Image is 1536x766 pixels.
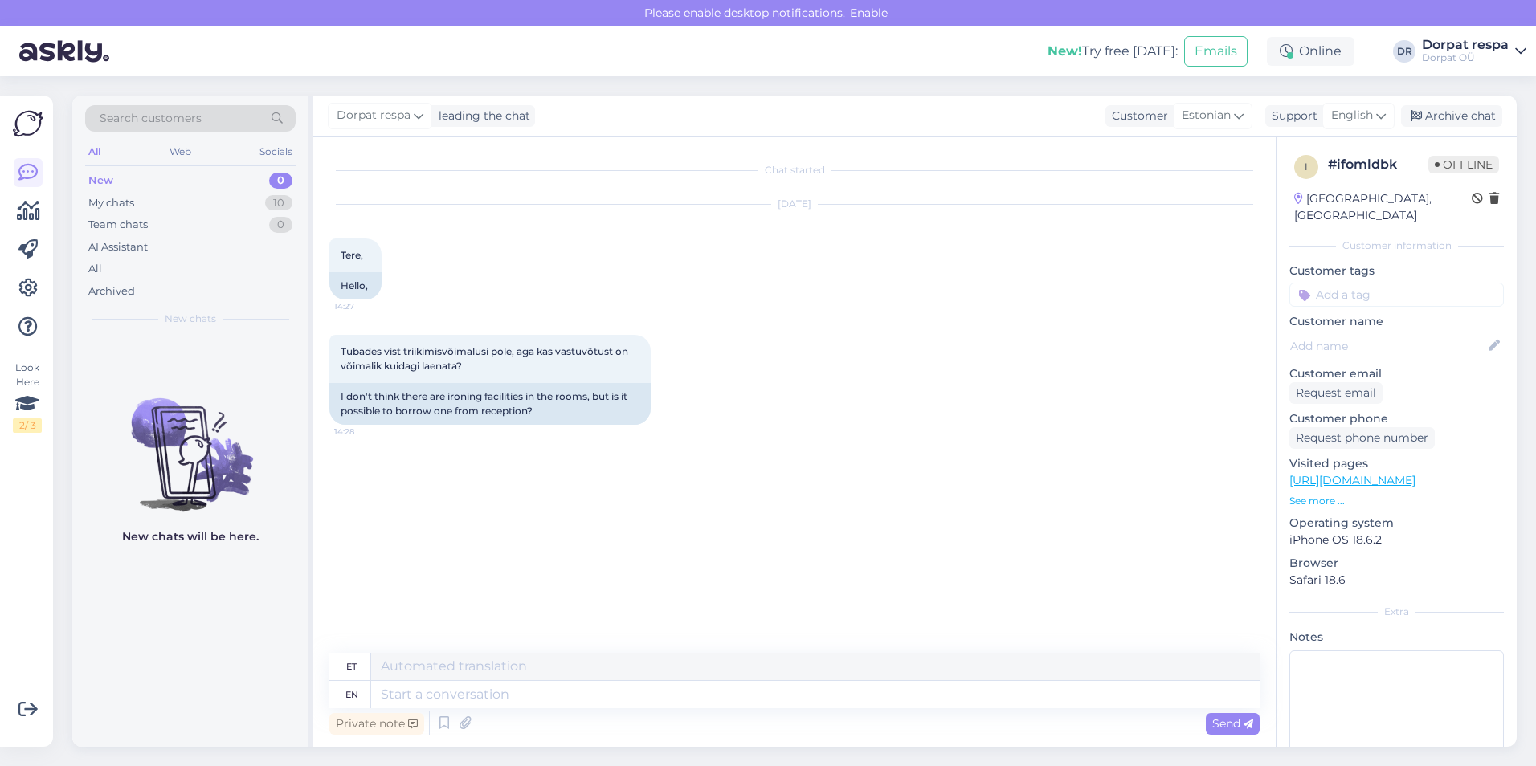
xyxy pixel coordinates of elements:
div: Archived [88,283,135,299]
input: Add name [1290,337,1485,355]
p: Visited pages [1289,455,1504,472]
div: 10 [265,195,292,211]
div: 0 [269,217,292,233]
a: [URL][DOMAIN_NAME] [1289,473,1415,487]
div: Private note [329,713,424,735]
p: Browser [1289,555,1504,572]
span: Search customers [100,110,202,127]
div: Dorpat OÜ [1422,51,1509,64]
span: i [1305,161,1308,173]
div: Customer [1105,108,1168,124]
div: New [88,173,113,189]
p: Customer phone [1289,410,1504,427]
div: et [346,653,357,680]
span: Offline [1428,156,1499,173]
span: English [1331,107,1373,124]
div: Request phone number [1289,427,1435,449]
div: Try free [DATE]: [1048,42,1178,61]
span: New chats [165,312,216,326]
div: Dorpat respa [1422,39,1509,51]
div: en [345,681,358,708]
div: Web [166,141,194,162]
p: Customer email [1289,365,1504,382]
div: Look Here [13,361,42,433]
div: Online [1267,37,1354,66]
p: Notes [1289,629,1504,646]
div: 0 [269,173,292,189]
div: AI Assistant [88,239,148,255]
button: Emails [1184,36,1248,67]
div: Hello, [329,272,382,299]
div: Customer information [1289,238,1504,253]
div: leading the chat [432,108,530,124]
p: See more ... [1289,494,1504,508]
div: Socials [256,141,296,162]
div: # ifomldbk [1328,155,1428,174]
div: Team chats [88,217,148,233]
span: 14:28 [334,426,394,438]
span: Tere, [341,249,363,261]
span: Estonian [1182,107,1231,124]
div: All [85,141,104,162]
p: Operating system [1289,515,1504,532]
b: New! [1048,43,1082,59]
p: Customer name [1289,313,1504,330]
div: Request email [1289,382,1383,404]
p: Customer tags [1289,263,1504,279]
span: Tubades vist triikimisvõimalusi pole, aga kas vastuvõtust on võimalik kuidagi laenata? [341,345,631,372]
a: Dorpat respaDorpat OÜ [1422,39,1526,64]
img: No chats [72,369,308,514]
span: Enable [845,6,893,20]
div: All [88,261,102,277]
div: Archive chat [1401,105,1502,127]
p: New chats will be here. [122,528,259,545]
span: 14:27 [334,300,394,312]
div: 2 / 3 [13,418,42,433]
span: Dorpat respa [337,107,411,124]
span: Send [1212,716,1253,731]
input: Add a tag [1289,283,1504,307]
p: iPhone OS 18.6.2 [1289,532,1504,548]
p: Safari 18.6 [1289,572,1504,589]
div: My chats [88,195,134,211]
div: Chat started [329,163,1260,177]
div: [DATE] [329,197,1260,211]
img: Askly Logo [13,108,43,139]
div: [GEOGRAPHIC_DATA], [GEOGRAPHIC_DATA] [1294,190,1472,224]
div: Extra [1289,605,1504,619]
div: Support [1265,108,1317,124]
div: I don't think there are ironing facilities in the rooms, but is it possible to borrow one from re... [329,383,651,425]
div: DR [1393,40,1415,63]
